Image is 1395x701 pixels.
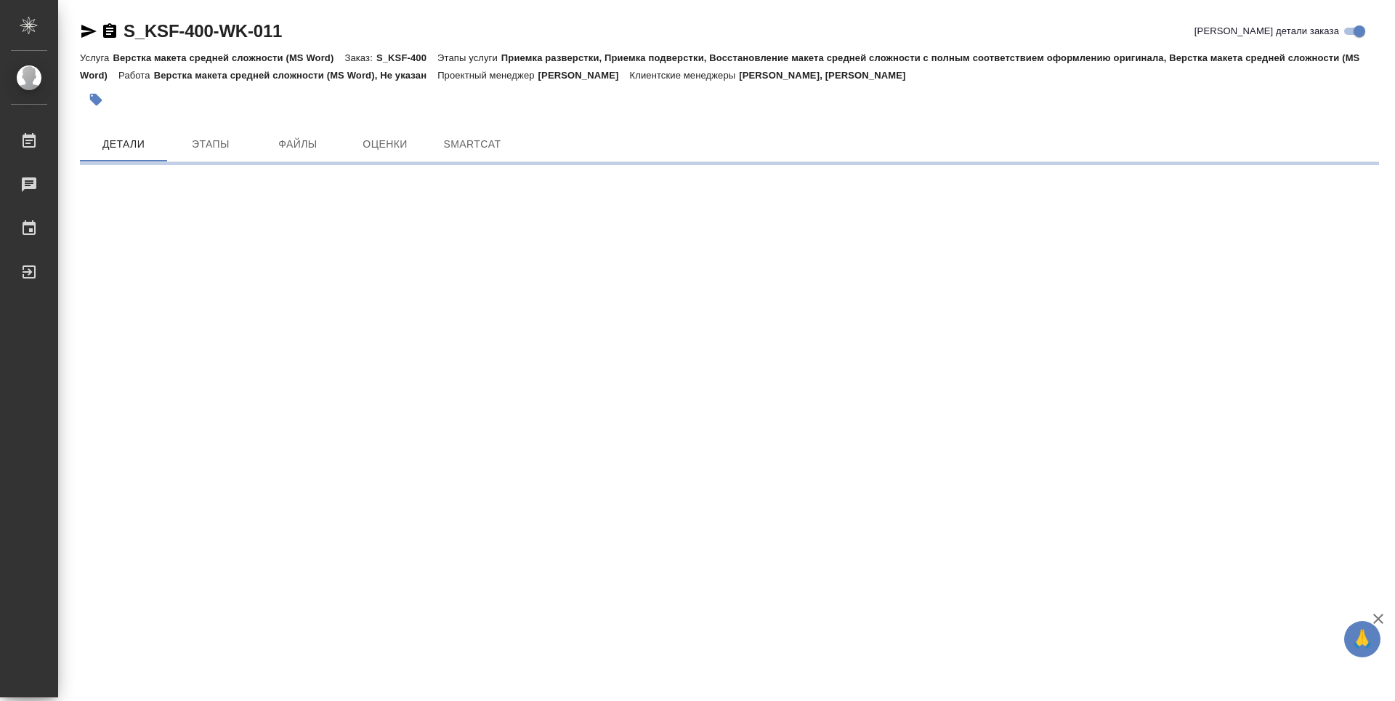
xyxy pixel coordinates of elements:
p: [PERSON_NAME] [538,70,630,81]
a: S_KSF-400-WK-011 [124,21,282,41]
button: Скопировать ссылку [101,23,118,40]
p: Проектный менеджер [437,70,538,81]
p: S_KSF-400 [376,52,437,63]
p: Клиентские менеджеры [630,70,740,81]
p: [PERSON_NAME], [PERSON_NAME] [739,70,916,81]
button: Скопировать ссылку для ЯМессенджера [80,23,97,40]
p: Верстка макета средней сложности (MS Word), Не указан [154,70,438,81]
span: Файлы [263,135,333,153]
button: Добавить тэг [80,84,112,116]
p: Приемка разверстки, Приемка подверстки, Восстановление макета средней сложности с полным соответс... [80,52,1359,81]
p: Верстка макета средней сложности (MS Word) [113,52,344,63]
span: Детали [89,135,158,153]
span: 🙏 [1350,624,1375,654]
p: Услуга [80,52,113,63]
p: Этапы услуги [437,52,501,63]
span: Этапы [176,135,246,153]
button: 🙏 [1344,621,1380,657]
p: Заказ: [344,52,376,63]
span: Оценки [350,135,420,153]
span: [PERSON_NAME] детали заказа [1194,24,1339,39]
p: Работа [118,70,154,81]
span: SmartCat [437,135,507,153]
